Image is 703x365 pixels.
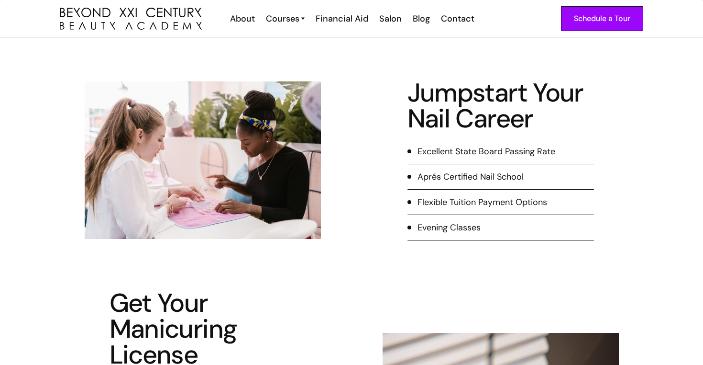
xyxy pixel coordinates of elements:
div: About [230,12,255,25]
div: Financial Aid [316,12,368,25]
img: beyond 21st century beauty academy logo [60,8,202,30]
a: About [224,12,260,25]
div: Courses [266,12,299,25]
h2: Jumpstart Your Nail Career [407,80,594,132]
div: Aprés Certified Nail School [417,171,524,183]
a: Contact [435,12,479,25]
div: Blog [413,12,430,25]
div: Salon [379,12,402,25]
div: Excellent State Board Passing Rate [417,145,555,158]
img: nail tech working at salon [85,81,321,239]
a: Blog [406,12,435,25]
div: Evening Classes [417,221,481,234]
div: Flexible Tuition Payment Options [417,196,547,208]
div: Contact [441,12,474,25]
div: Schedule a Tour [574,12,630,25]
a: home [60,8,202,30]
a: Financial Aid [309,12,373,25]
a: Schedule a Tour [561,6,643,31]
a: Salon [373,12,406,25]
a: Courses [266,12,305,25]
